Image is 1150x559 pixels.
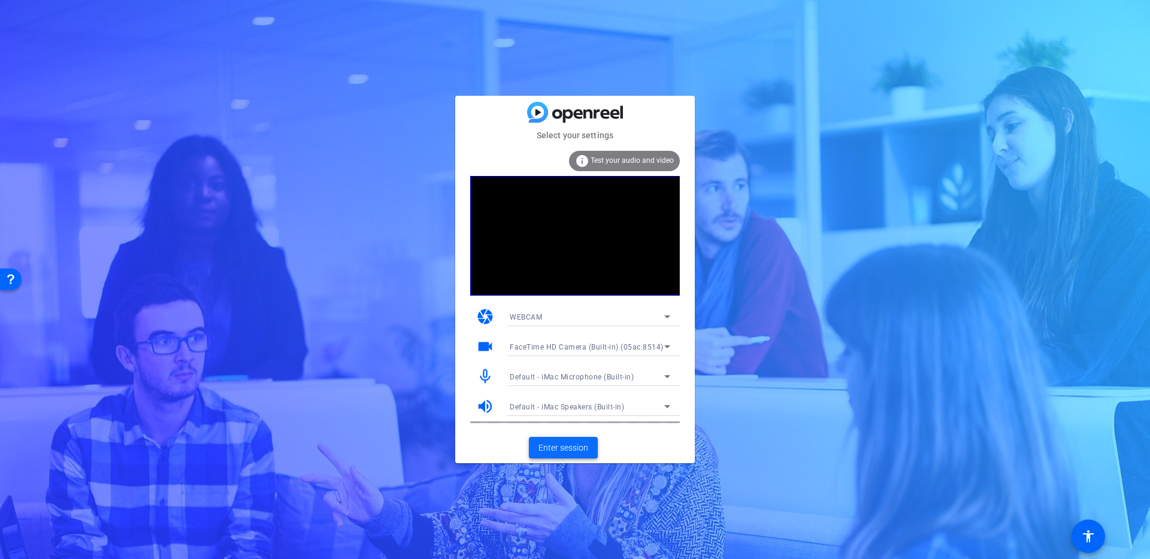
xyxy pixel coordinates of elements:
button: Enter session [529,437,598,458]
span: FaceTime HD Camera (Built-in) (05ac:8514) [510,343,664,351]
span: WEBCAM [510,313,542,321]
img: blue-gradient.svg [527,102,623,123]
mat-icon: videocam [476,338,494,356]
span: Default - iMac Microphone (Built-in) [510,373,634,381]
span: Default - iMac Speakers (Built-in) [510,403,624,411]
span: Test your audio and video [591,156,674,165]
mat-card-subtitle: Select your settings [455,129,695,142]
mat-icon: volume_up [476,397,494,415]
mat-icon: info [575,154,589,168]
mat-icon: camera [476,308,494,326]
mat-icon: mic_none [476,367,494,385]
mat-icon: accessibility [1081,529,1095,543]
span: Enter session [538,442,588,454]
